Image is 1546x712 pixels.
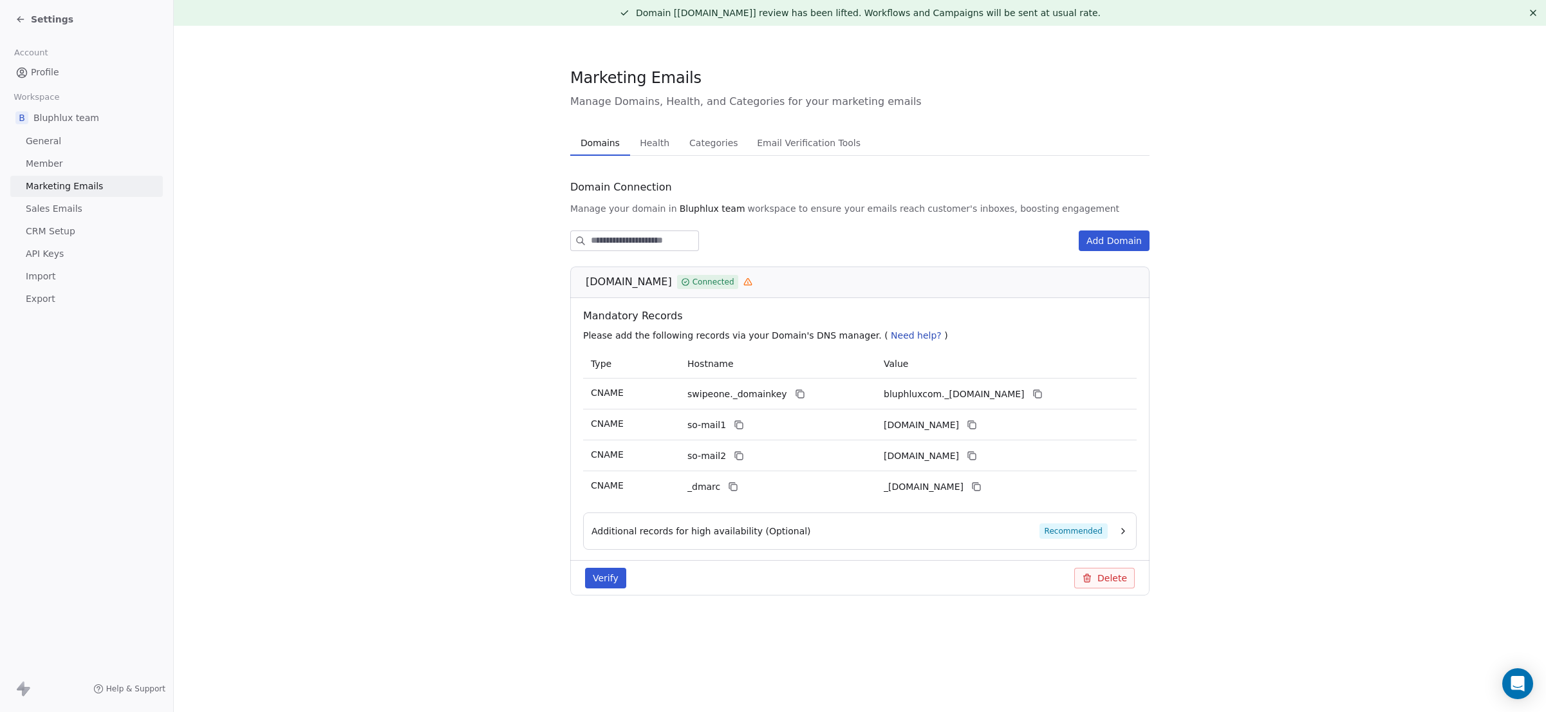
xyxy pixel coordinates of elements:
[687,418,726,432] span: so-mail1
[586,274,672,290] span: [DOMAIN_NAME]
[687,449,726,463] span: so-mail2
[8,88,65,107] span: Workspace
[10,198,163,220] a: Sales Emails
[570,180,672,195] span: Domain Connection
[10,153,163,174] a: Member
[591,449,624,460] span: CNAME
[687,359,734,369] span: Hostname
[585,568,626,588] button: Verify
[26,157,63,171] span: Member
[15,13,73,26] a: Settings
[884,449,959,463] span: bluphluxcom2.swipeone.email
[884,480,964,494] span: _dmarc.swipeone.email
[8,43,53,62] span: Account
[10,221,163,242] a: CRM Setup
[10,243,163,265] a: API Keys
[106,684,165,694] span: Help & Support
[26,292,55,306] span: Export
[635,134,675,152] span: Health
[891,330,942,341] span: Need help?
[591,525,811,538] span: Additional records for high availability (Optional)
[583,308,1142,324] span: Mandatory Records
[575,134,625,152] span: Domains
[927,202,1119,215] span: customer's inboxes, boosting engagement
[687,388,787,401] span: swipeone._domainkey
[570,68,702,88] span: Marketing Emails
[687,480,720,494] span: _dmarc
[93,684,165,694] a: Help & Support
[33,111,99,124] span: Bluphlux team
[680,202,745,215] span: Bluphlux team
[884,359,908,369] span: Value
[752,134,866,152] span: Email Verification Tools
[591,357,672,371] p: Type
[31,13,73,26] span: Settings
[10,266,163,287] a: Import
[591,523,1128,539] button: Additional records for high availability (Optional)Recommended
[583,329,1142,342] p: Please add the following records via your Domain's DNS manager. ( )
[26,247,64,261] span: API Keys
[10,288,163,310] a: Export
[884,418,959,432] span: bluphluxcom1.swipeone.email
[26,202,82,216] span: Sales Emails
[26,270,55,283] span: Import
[570,202,677,215] span: Manage your domain in
[15,111,28,124] span: B
[748,202,926,215] span: workspace to ensure your emails reach
[591,418,624,429] span: CNAME
[1074,568,1135,588] button: Delete
[10,176,163,197] a: Marketing Emails
[591,480,624,491] span: CNAME
[26,135,61,148] span: General
[570,94,1150,109] span: Manage Domains, Health, and Categories for your marketing emails
[1039,523,1108,539] span: Recommended
[26,180,103,193] span: Marketing Emails
[10,62,163,83] a: Profile
[1079,230,1150,251] button: Add Domain
[26,225,75,238] span: CRM Setup
[684,134,743,152] span: Categories
[1502,668,1533,699] div: Open Intercom Messenger
[884,388,1025,401] span: bluphluxcom._domainkey.swipeone.email
[636,8,1101,18] span: Domain [[DOMAIN_NAME]] review has been lifted. Workflows and Campaigns will be sent at usual rate.
[591,388,624,398] span: CNAME
[31,66,59,79] span: Profile
[693,276,734,288] span: Connected
[10,131,163,152] a: General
